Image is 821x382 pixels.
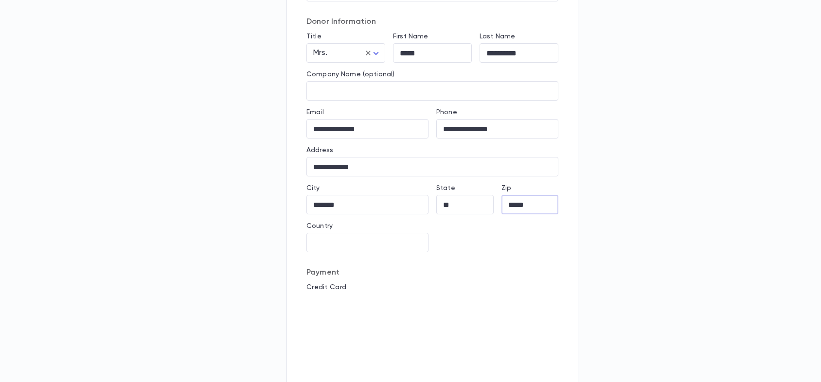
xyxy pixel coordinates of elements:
[306,44,385,63] div: Mrs.
[306,283,558,291] p: Credit Card
[393,33,428,40] label: First Name
[306,146,333,154] label: Address
[306,222,333,230] label: Country
[306,108,324,116] label: Email
[306,268,558,278] p: Payment
[480,33,515,40] label: Last Name
[436,184,455,192] label: State
[306,17,558,27] p: Donor Information
[306,70,394,78] label: Company Name (optional)
[306,33,321,40] label: Title
[306,184,320,192] label: City
[313,49,328,57] span: Mrs.
[436,108,457,116] label: Phone
[501,184,511,192] label: Zip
